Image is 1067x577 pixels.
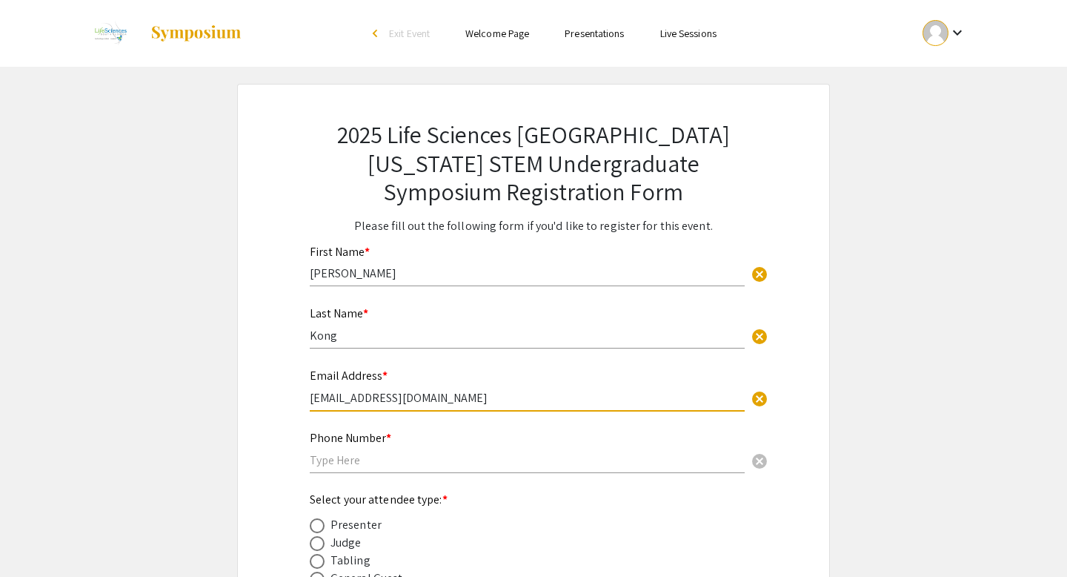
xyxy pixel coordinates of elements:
[310,492,448,507] mat-label: Select your attendee type:
[310,266,745,281] input: Type Here
[310,217,757,235] p: Please fill out the following form if you'd like to register for this event.
[85,15,135,52] img: 2025 Life Sciences South Florida STEM Undergraduate Symposium
[330,516,382,534] div: Presenter
[150,24,242,42] img: Symposium by ForagerOne
[389,27,430,40] span: Exit Event
[373,29,382,38] div: arrow_back_ios
[310,452,745,468] input: Type Here
[85,15,242,52] a: 2025 Life Sciences South Florida STEM Undergraduate Symposium
[948,24,966,42] mat-icon: Expand account dropdown
[745,259,774,288] button: Clear
[465,27,529,40] a: Welcome Page
[310,328,745,343] input: Type Here
[751,452,768,470] span: cancel
[310,430,391,446] mat-label: Phone Number
[745,445,774,475] button: Clear
[310,390,745,406] input: Type Here
[11,510,63,566] iframe: Chat
[310,244,370,260] mat-label: First Name
[751,328,768,346] span: cancel
[330,552,370,570] div: Tabling
[745,321,774,351] button: Clear
[310,306,368,321] mat-label: Last Name
[310,120,757,205] h2: 2025 Life Sciences [GEOGRAPHIC_DATA][US_STATE] STEM Undergraduate Symposium Registration Form
[565,27,624,40] a: Presentations
[330,534,362,552] div: Judge
[660,27,717,40] a: Live Sessions
[310,368,388,383] mat-label: Email Address
[745,383,774,412] button: Clear
[751,266,768,283] span: cancel
[751,390,768,408] span: cancel
[907,16,982,50] button: Expand account dropdown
